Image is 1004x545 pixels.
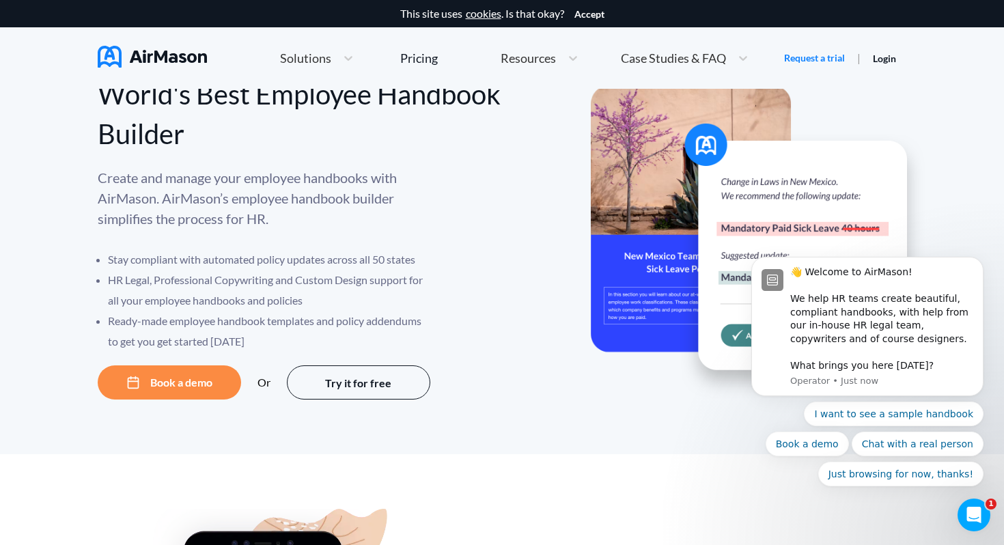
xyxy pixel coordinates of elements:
span: 1 [986,499,996,509]
img: AirMason Logo [98,46,207,68]
li: HR Legal, Professional Copywriting and Custom Design support for all your employee handbooks and ... [108,270,432,311]
a: Login [873,53,896,64]
div: Or [257,376,270,389]
span: | [857,51,861,64]
span: Case Studies & FAQ [621,52,726,64]
button: Accept cookies [574,9,604,20]
a: cookies [466,8,501,20]
p: Create and manage your employee handbooks with AirMason. AirMason’s employee handbook builder sim... [98,167,432,229]
div: World's Best Employee Handbook Builder [98,74,503,154]
span: Solutions [280,52,331,64]
li: Ready-made employee handbook templates and policy addendums to get you get started [DATE] [108,311,432,352]
button: Book a demo [98,365,241,400]
span: Resources [501,52,556,64]
a: Request a trial [784,51,845,65]
button: Try it for free [287,365,430,400]
li: Stay compliant with automated policy updates across all 50 states [108,249,432,270]
iframe: Intercom notifications message [731,152,1004,508]
a: Pricing [400,46,438,70]
iframe: Intercom live chat [958,499,990,531]
img: hero-banner [591,85,925,399]
div: Pricing [400,52,438,64]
